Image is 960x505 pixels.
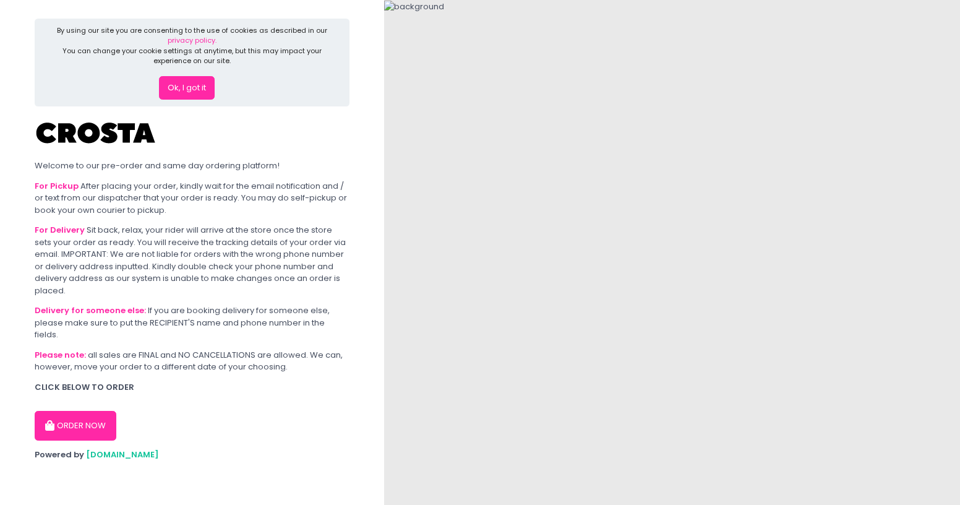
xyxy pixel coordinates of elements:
b: For Delivery [35,224,85,236]
button: Ok, I got it [159,76,215,100]
b: Please note: [35,349,86,361]
button: ORDER NOW [35,411,116,441]
div: After placing your order, kindly wait for the email notification and / or text from our dispatche... [35,180,349,217]
a: privacy policy. [168,35,216,45]
div: Powered by [35,449,349,461]
img: background [384,1,444,13]
a: [DOMAIN_NAME] [86,449,159,460]
div: CLICK BELOW TO ORDER [35,381,349,394]
b: Delivery for someone else: [35,304,146,316]
div: If you are booking delivery for someone else, please make sure to put the RECIPIENT'S name and ph... [35,304,349,341]
div: all sales are FINAL and NO CANCELLATIONS are allowed. We can, however, move your order to a diffe... [35,349,349,373]
div: Sit back, relax, your rider will arrive at the store once the store sets your order as ready. You... [35,224,349,296]
b: For Pickup [35,180,79,192]
div: Welcome to our pre-order and same day ordering platform! [35,160,349,172]
img: Crosta Pizzeria [35,114,158,152]
div: By using our site you are consenting to the use of cookies as described in our You can change you... [56,25,329,66]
